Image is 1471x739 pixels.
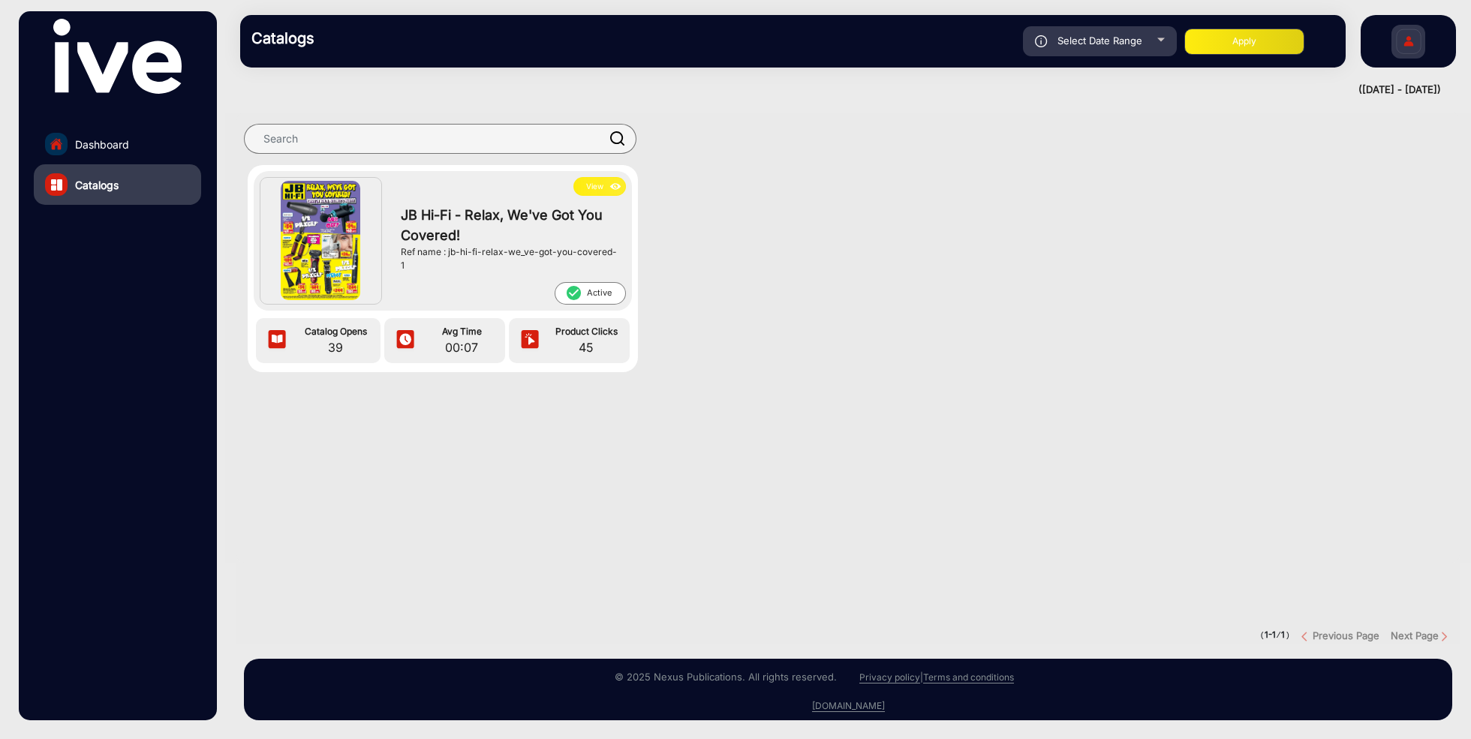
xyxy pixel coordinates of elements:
[75,137,129,152] span: Dashboard
[75,177,119,193] span: Catalogs
[573,177,626,196] button: Viewicon
[225,83,1441,98] div: ([DATE] - [DATE])
[555,282,626,305] span: Active
[812,700,885,712] a: [DOMAIN_NAME]
[281,181,360,299] img: JB Hi-Fi - Relax, We've Got You Covered!
[547,325,627,338] span: Product Clicks
[251,29,462,47] h3: Catalogs
[1057,35,1142,47] span: Select Date Range
[610,131,625,146] img: prodSearch.svg
[1393,17,1424,70] img: Sign%20Up.svg
[244,124,636,154] input: Search
[923,671,1014,683] a: Terms and conditions
[422,338,501,356] span: 00:07
[401,245,618,272] div: Ref name : jb-hi-fi-relax-we_ve-got-you-covered-1
[51,179,62,191] img: catalog
[1035,35,1048,47] img: icon
[607,179,624,195] img: icon
[53,19,181,94] img: vmg-logo
[547,338,627,356] span: 45
[1313,629,1379,641] strong: Previous Page
[266,329,288,352] img: icon
[519,329,541,352] img: icon
[1184,29,1304,55] button: Apply
[859,671,920,683] a: Privacy policy
[920,671,923,683] a: |
[34,124,201,164] a: Dashboard
[1281,629,1285,640] strong: 1
[34,164,201,205] a: Catalogs
[294,325,376,338] span: Catalog Opens
[615,671,837,683] small: © 2025 Nexus Publications. All rights reserved.
[1301,631,1313,642] img: previous button
[565,284,582,302] mat-icon: check_circle
[1391,629,1439,641] strong: Next Page
[1265,629,1276,640] strong: 1-1
[50,137,63,151] img: home
[294,338,376,356] span: 39
[1439,631,1450,642] img: Next button
[1260,629,1290,642] pre: ( / )
[394,329,417,352] img: icon
[401,205,618,245] span: JB Hi-Fi - Relax, We've Got You Covered!
[422,325,501,338] span: Avg Time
